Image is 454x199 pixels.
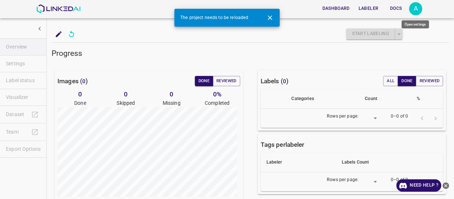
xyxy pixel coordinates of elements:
[52,27,65,41] button: add to shopping cart
[409,2,422,15] div: A
[261,76,288,86] h6: Labels ( )
[362,177,379,187] div: ​
[36,4,80,13] img: LinkedAI
[336,153,443,172] th: Labels Count
[283,78,286,85] span: 0
[319,3,352,15] button: Dashboard
[354,1,383,16] a: Labeler
[213,76,240,86] button: Reviewed
[57,99,103,107] p: Done
[346,28,402,39] div: split button
[180,15,248,21] span: The project needs to be reloaded
[261,153,336,172] th: Labeler
[441,179,450,192] button: close-help
[57,76,88,86] h6: Images ( )
[195,76,213,86] button: Done
[149,99,194,107] p: Missing
[383,76,398,86] button: All
[103,99,149,107] p: Skipped
[82,78,86,85] span: 0
[327,177,359,183] p: Rows per page:
[356,3,381,15] button: Labeler
[327,113,359,120] p: Rows per page:
[401,20,429,28] div: Open settings
[359,89,411,109] th: Count
[149,89,194,99] h6: 0
[384,3,408,15] button: Docs
[33,22,46,35] button: show more
[285,89,359,109] th: Categories
[318,1,354,16] a: Dashboard
[263,11,277,24] button: Close
[396,179,441,192] a: Need Help ?
[383,1,409,16] a: Docs
[409,2,422,15] button: Open settings
[194,99,240,107] p: Completed
[57,89,103,99] h6: 0
[411,89,443,109] th: %
[103,89,149,99] h6: 0
[52,48,449,58] h5: Progress
[391,177,408,183] p: 0–0 of 0
[261,139,304,150] h6: Tags per labeler
[416,76,443,86] button: Reviewed
[391,113,408,120] p: 0–0 of 0
[398,76,416,86] button: Done
[362,114,379,123] div: ​
[194,89,240,99] h6: 0 %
